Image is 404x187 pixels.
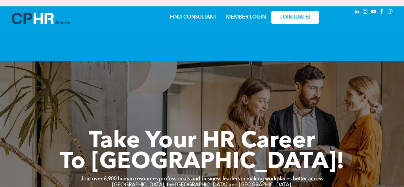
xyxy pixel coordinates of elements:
a: FIND CONSULTANT [170,15,217,20]
a: facebook [378,8,385,17]
a: Social network [387,8,394,17]
a: linkedin [354,8,361,17]
a: instagram [362,8,369,17]
span: Take Your HR Career [89,130,315,153]
a: JOIN [DATE] [271,11,319,24]
a: MEMBER LOGIN [226,15,266,20]
a: youtube [370,8,377,17]
span: To [GEOGRAPHIC_DATA]! [60,151,345,174]
strong: Join over 6,900 human resources professionals and business leaders in making workplaces better ac... [81,176,323,182]
span: JOIN [DATE] [280,14,310,20]
img: A blue and white logo for cp alberta [12,13,70,24]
